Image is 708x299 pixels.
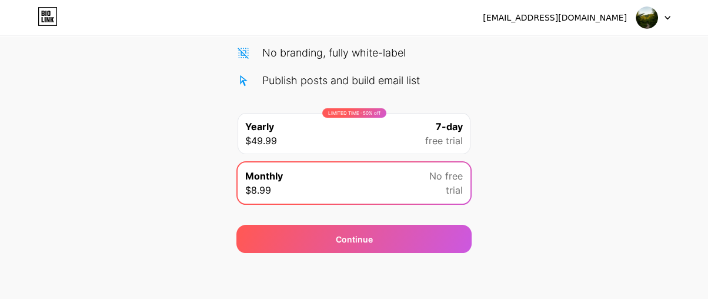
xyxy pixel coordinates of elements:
[245,134,277,148] span: $49.99
[245,119,274,134] span: Yearly
[262,45,406,61] div: No branding, fully white-label
[245,183,271,197] span: $8.99
[436,119,463,134] span: 7-day
[245,169,283,183] span: Monthly
[322,108,386,118] div: LIMITED TIME : 50% off
[636,6,658,29] img: SproutGigs
[429,169,463,183] span: No free
[446,183,463,197] span: trial
[336,233,373,245] span: Continue
[262,72,420,88] div: Publish posts and build email list
[425,134,463,148] span: free trial
[483,12,627,24] div: [EMAIL_ADDRESS][DOMAIN_NAME]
